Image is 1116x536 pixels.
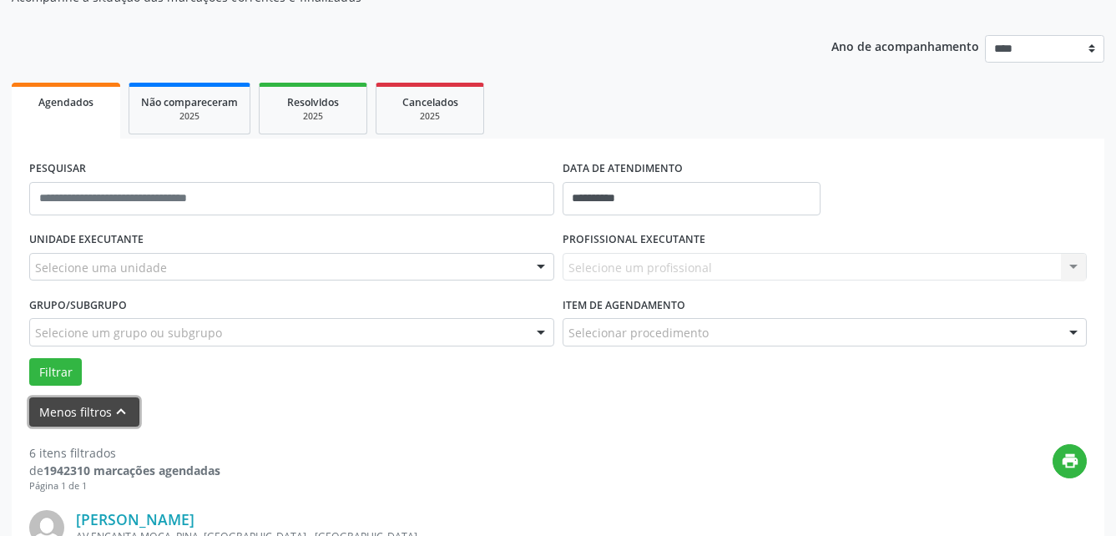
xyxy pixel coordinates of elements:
span: Selecione uma unidade [35,259,167,276]
label: DATA DE ATENDIMENTO [563,156,683,182]
span: Selecione um grupo ou subgrupo [35,324,222,341]
div: 2025 [141,110,238,123]
label: PROFISSIONAL EXECUTANTE [563,227,705,253]
i: print [1061,452,1079,470]
span: Selecionar procedimento [568,324,709,341]
div: 6 itens filtrados [29,444,220,462]
div: 2025 [271,110,355,123]
div: 2025 [388,110,472,123]
label: Grupo/Subgrupo [29,292,127,318]
span: Não compareceram [141,95,238,109]
button: print [1053,444,1087,478]
a: [PERSON_NAME] [76,510,194,528]
div: Página 1 de 1 [29,479,220,493]
p: Ano de acompanhamento [831,35,979,56]
strong: 1942310 marcações agendadas [43,463,220,478]
label: PESQUISAR [29,156,86,182]
span: Resolvidos [287,95,339,109]
label: UNIDADE EXECUTANTE [29,227,144,253]
button: Filtrar [29,358,82,387]
div: de [29,462,220,479]
span: Agendados [38,95,93,109]
span: Cancelados [402,95,458,109]
i: keyboard_arrow_up [112,402,130,421]
button: Menos filtroskeyboard_arrow_up [29,397,139,427]
label: Item de agendamento [563,292,685,318]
